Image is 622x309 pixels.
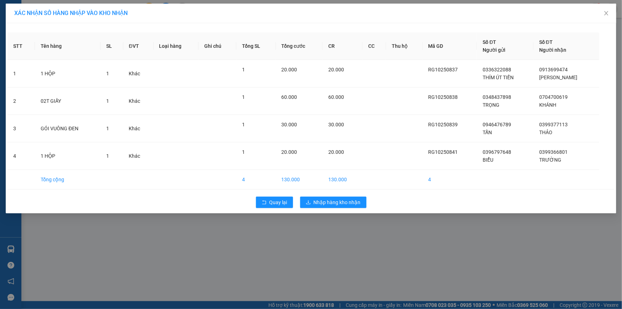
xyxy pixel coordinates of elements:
span: RG10250837 [428,67,458,72]
span: close [603,10,609,16]
td: 130.000 [276,170,323,189]
span: 0946476789 [483,122,511,127]
span: 60.000 [282,94,297,100]
th: Mã GD [423,32,477,60]
span: Số ĐT [539,39,553,45]
span: KHÁNH [539,102,556,108]
td: 02T GIẤY [35,87,101,115]
span: 0704700619 [539,94,568,100]
span: 1 [242,94,245,100]
span: Quay lại [269,198,287,206]
span: rollback [262,200,267,206]
td: 3 [7,115,35,142]
span: TRỌNG [483,102,499,108]
span: TRƯỜNG [539,157,561,163]
th: SL [101,32,123,60]
span: 0399366801 [539,149,568,155]
td: Khác [123,142,154,170]
span: [PERSON_NAME] [539,75,577,80]
span: 20.000 [282,149,297,155]
button: downloadNhập hàng kho nhận [300,197,366,208]
td: 1 HỘP [35,60,101,87]
td: 4 [236,170,276,189]
span: XÁC NHẬN SỐ HÀNG NHẬP VÀO KHO NHẬN [14,10,128,16]
span: 20.000 [328,149,344,155]
span: BIỂU [483,157,493,163]
span: 0348437898 [483,94,511,100]
span: 1 [106,126,109,131]
span: 0913699474 [539,67,568,72]
span: Số ĐT [483,39,496,45]
button: rollbackQuay lại [256,197,293,208]
span: THẢO [539,130,552,135]
td: 2 [7,87,35,115]
td: 130.000 [323,170,363,189]
span: 1 [242,67,245,72]
th: CC [363,32,386,60]
th: Thu hộ [386,32,422,60]
span: Người nhận [539,47,566,53]
th: Tổng cước [276,32,323,60]
button: Close [596,4,616,24]
td: 1 [7,60,35,87]
span: Người gửi [483,47,505,53]
th: CR [323,32,363,60]
span: RG10250841 [428,149,458,155]
th: Tổng SL [236,32,276,60]
span: 30.000 [328,122,344,127]
span: 0396797648 [483,149,511,155]
span: 1 [242,149,245,155]
th: ĐVT [123,32,154,60]
span: 1 [106,98,109,104]
span: 1 [106,71,109,76]
span: TẤN [483,130,492,135]
span: 1 [242,122,245,127]
span: 1 [106,153,109,159]
span: RG10250838 [428,94,458,100]
td: 4 [423,170,477,189]
td: Tổng cộng [35,170,101,189]
span: RG10250839 [428,122,458,127]
th: Tên hàng [35,32,101,60]
span: 20.000 [328,67,344,72]
td: GÓI VUÔNG ĐEN [35,115,101,142]
th: Ghi chú [199,32,236,60]
span: 60.000 [328,94,344,100]
td: 1 HỘP [35,142,101,170]
span: 0399377113 [539,122,568,127]
span: download [306,200,311,206]
span: Nhập hàng kho nhận [314,198,361,206]
td: Khác [123,60,154,87]
span: 30.000 [282,122,297,127]
span: 0336322088 [483,67,511,72]
span: 20.000 [282,67,297,72]
td: Khác [123,87,154,115]
td: 4 [7,142,35,170]
span: THÍM ÚT TIẾN [483,75,514,80]
th: Loại hàng [154,32,199,60]
th: STT [7,32,35,60]
td: Khác [123,115,154,142]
